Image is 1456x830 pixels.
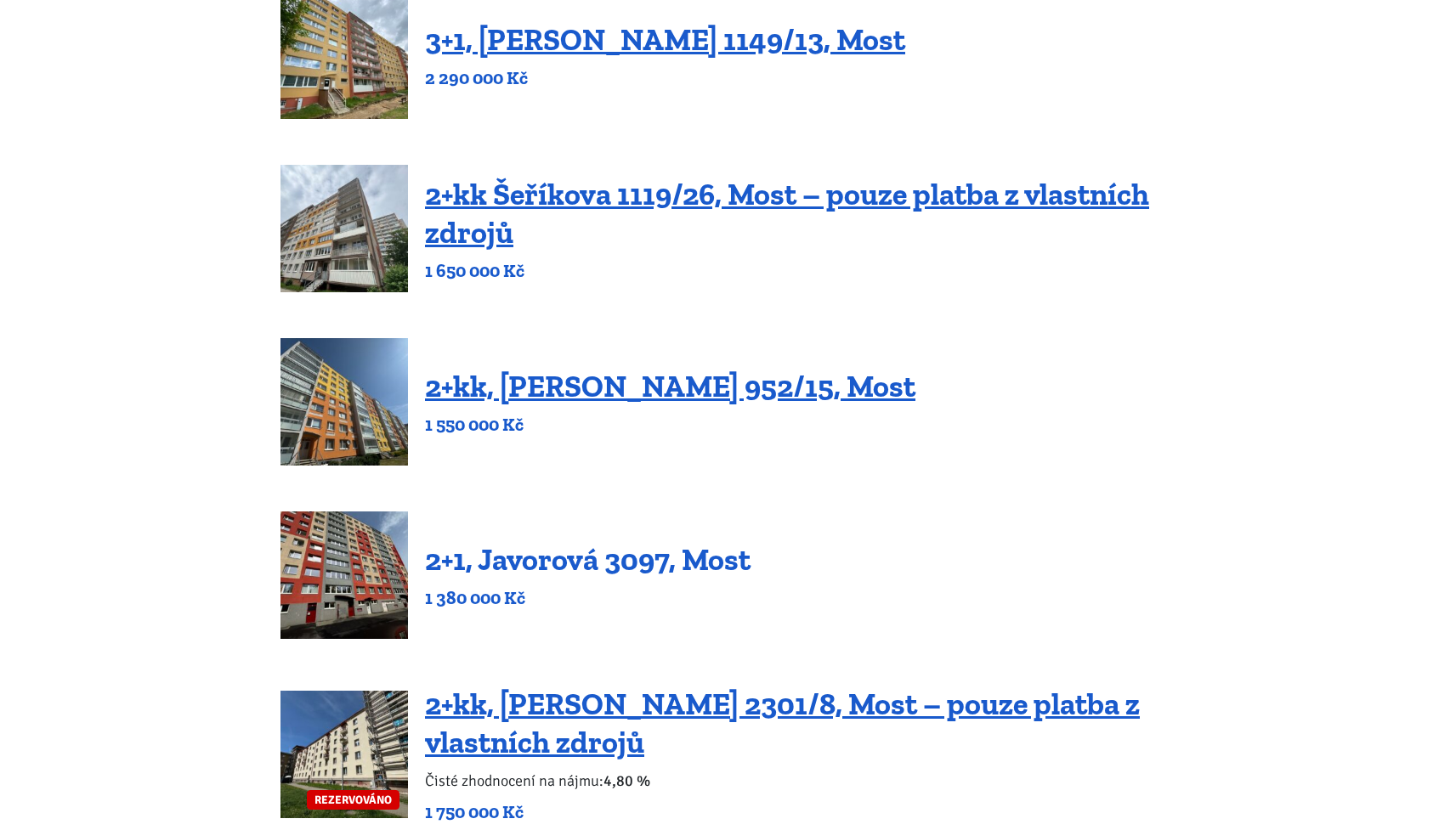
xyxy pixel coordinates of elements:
[425,800,1176,824] p: 1 750 000 Kč
[425,769,1176,793] p: Čisté zhodnocení na nájmu:
[425,21,905,58] a: 3+1, [PERSON_NAME] 1149/13, Most
[425,541,751,578] a: 2+1, Javorová 3097, Most
[280,691,408,818] a: REZERVOVÁNO
[425,586,751,610] p: 1 380 000 Kč
[425,368,915,404] a: 2+kk, [PERSON_NAME] 952/15, Most
[425,259,1176,283] p: 1 650 000 Kč
[425,413,915,437] p: 1 550 000 Kč
[425,66,905,90] p: 2 290 000 Kč
[425,686,1140,760] a: 2+kk, [PERSON_NAME] 2301/8, Most – pouze platba z vlastních zdrojů
[307,790,399,810] span: REZERVOVÁNO
[425,176,1149,251] a: 2+kk Šeříkova 1119/26, Most – pouze platba z vlastních zdrojů
[603,771,650,790] b: 4,80 %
